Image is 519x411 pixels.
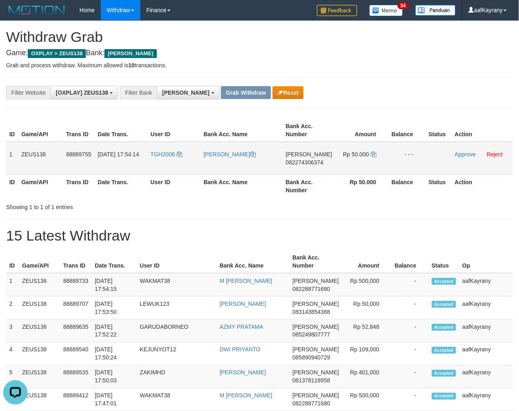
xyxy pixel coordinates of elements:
[342,365,392,388] td: Rp 401,000
[200,119,283,142] th: Bank Acc. Name
[137,320,217,342] td: GARUDABORNEO
[459,250,513,273] th: Op
[293,286,330,292] span: Copy 082288771680 to clipboard
[293,355,330,361] span: Copy 085890940729 to clipboard
[157,86,219,100] button: [PERSON_NAME]
[459,342,513,365] td: aafKayrany
[336,174,388,197] th: Rp 50.000
[19,320,60,342] td: ZEUS138
[147,174,200,197] th: User ID
[459,297,513,320] td: aafKayrany
[425,119,452,142] th: Status
[415,5,456,16] img: panduan.png
[342,320,392,342] td: Rp 52,848
[6,119,18,142] th: ID
[6,142,18,175] td: 1
[6,365,19,388] td: 5
[6,200,210,211] div: Showing 1 to 1 of 1 entries
[98,151,139,158] span: [DATE] 17:54:14
[392,297,429,320] td: -
[432,324,456,331] span: Accepted
[60,365,92,388] td: 88889535
[6,49,513,57] h4: Game: Bank:
[92,297,137,320] td: [DATE] 17:53:50
[220,392,273,399] a: M [PERSON_NAME]
[293,324,339,330] span: [PERSON_NAME]
[388,142,425,175] td: - - -
[293,301,339,307] span: [PERSON_NAME]
[137,297,217,320] td: LEWUK123
[6,174,18,197] th: ID
[221,86,271,99] button: Grab Withdraw
[60,273,92,297] td: 88889733
[19,297,60,320] td: ZEUS138
[200,174,283,197] th: Bank Acc. Name
[487,151,503,158] a: Reject
[150,151,175,158] span: TGH2006
[432,278,456,285] span: Accepted
[290,250,342,273] th: Bank Acc. Number
[128,62,135,68] strong: 10
[342,273,392,297] td: Rp 500,000
[162,89,209,96] span: [PERSON_NAME]
[432,370,456,377] span: Accepted
[432,301,456,308] span: Accepted
[19,273,60,297] td: ZEUS138
[371,151,376,158] a: Copy 50000 to clipboard
[6,297,19,320] td: 2
[286,159,323,166] span: Copy 082274306374 to clipboard
[66,151,91,158] span: 88889755
[19,342,60,365] td: ZEUS138
[137,365,217,388] td: ZAKIMHD
[56,89,108,96] span: [OXPLAY] ZEUS138
[60,342,92,365] td: 88889540
[283,174,336,197] th: Bank Acc. Number
[388,119,425,142] th: Balance
[92,342,137,365] td: [DATE] 17:50:24
[392,273,429,297] td: -
[6,228,513,244] h1: 15 Latest Withdraw
[150,151,182,158] a: TGH2006
[92,273,137,297] td: [DATE] 17:54:15
[293,332,330,338] span: Copy 085249807777 to clipboard
[60,297,92,320] td: 88889707
[220,369,266,376] a: [PERSON_NAME]
[293,369,339,376] span: [PERSON_NAME]
[293,278,339,284] span: [PERSON_NAME]
[459,365,513,388] td: aafKayrany
[18,142,63,175] td: ZEUS138
[220,347,261,353] a: DWI PRIYANTO
[429,250,459,273] th: Status
[6,250,19,273] th: ID
[94,174,147,197] th: Date Trans.
[392,320,429,342] td: -
[147,119,200,142] th: User ID
[273,86,304,99] button: Reset
[398,2,409,9] span: 34
[60,320,92,342] td: 88889635
[19,250,60,273] th: Game/API
[293,347,339,353] span: [PERSON_NAME]
[283,119,336,142] th: Bank Acc. Number
[137,342,217,365] td: KEJUNYOT12
[6,273,19,297] td: 1
[342,342,392,365] td: Rp 109,000
[60,250,92,273] th: Trans ID
[459,320,513,342] td: aafKayrany
[455,151,476,158] a: Approve
[392,365,429,388] td: -
[293,392,339,399] span: [PERSON_NAME]
[137,250,217,273] th: User ID
[63,174,94,197] th: Trans ID
[6,29,513,45] h1: Withdraw Grab
[286,151,332,158] span: [PERSON_NAME]
[92,320,137,342] td: [DATE] 17:52:22
[220,301,266,307] a: [PERSON_NAME]
[3,3,27,27] button: Open LiveChat chat widget
[425,174,452,197] th: Status
[92,250,137,273] th: Date Trans.
[293,401,330,407] span: Copy 082288771680 to clipboard
[459,273,513,297] td: aafKayrany
[94,119,147,142] th: Date Trans.
[343,151,369,158] span: Rp 50.000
